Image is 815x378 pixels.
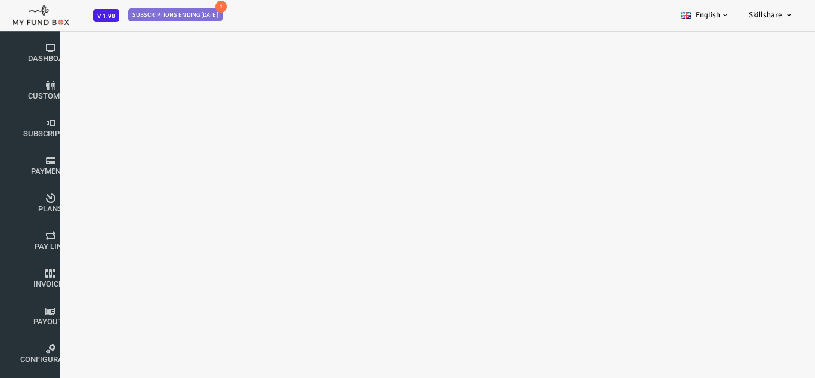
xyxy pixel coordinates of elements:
span: Dashboard [28,53,73,64]
a: Configuration [8,336,92,373]
span: Pay Link [35,241,67,253]
span: V 1.98 [93,9,119,22]
span: Payments [31,165,70,177]
span: Payouts [33,316,67,328]
a: Pay Link [23,223,79,260]
a: customers [16,72,85,109]
img: mfboff.png [12,2,69,26]
a: Plans [26,185,75,222]
span: customers [28,90,73,102]
a: Subscriptions ending [DATE] 1 [128,8,221,20]
span: 1 [215,1,227,13]
a: Dashboard [16,35,85,72]
span: Plans [38,203,63,215]
a: V 1.98 [93,11,119,20]
a: Payments [19,147,82,185]
span: Invoices [33,278,67,290]
span: Configuration [20,354,81,365]
span: Subscriptions ending [DATE] [128,8,223,21]
span: Skillshare [749,10,782,20]
span: Subscription [23,128,78,140]
a: Subscription [11,110,89,147]
a: Invoices [21,260,79,297]
a: Payouts [21,298,79,335]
